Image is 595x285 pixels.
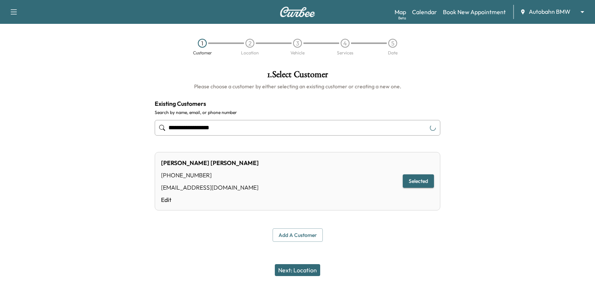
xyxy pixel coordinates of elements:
[290,51,305,55] div: Vehicle
[193,51,212,55] div: Customer
[388,51,398,55] div: Date
[388,39,397,48] div: 5
[443,7,506,16] a: Book New Appointment
[293,39,302,48] div: 3
[155,70,440,83] h1: 1 . Select Customer
[241,51,259,55] div: Location
[161,158,259,167] div: [PERSON_NAME] [PERSON_NAME]
[341,39,350,48] div: 4
[529,7,570,16] span: Autobahn BMW
[337,51,353,55] div: Services
[155,83,440,90] h6: Please choose a customer by either selecting an existing customer or creating a new one.
[398,15,406,21] div: Beta
[155,110,440,115] label: Search by name, email, or phone number
[412,7,437,16] a: Calendar
[161,171,259,180] div: [PHONE_NUMBER]
[395,7,406,16] a: MapBeta
[273,228,323,242] button: Add a customer
[155,99,440,108] h4: Existing Customers
[403,174,434,188] button: Selected
[275,264,320,276] button: Next: Location
[161,195,259,204] a: Edit
[280,7,315,17] img: Curbee Logo
[245,39,254,48] div: 2
[198,39,207,48] div: 1
[161,183,259,192] div: [EMAIL_ADDRESS][DOMAIN_NAME]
